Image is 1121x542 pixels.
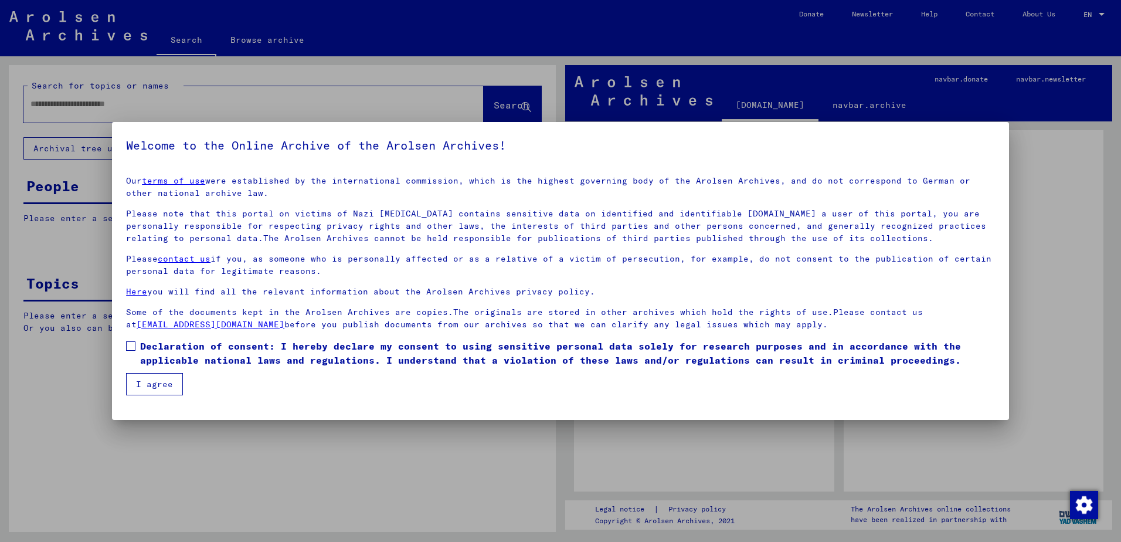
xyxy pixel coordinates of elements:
p: you will find all the relevant information about the Arolsen Archives privacy policy. [126,286,995,298]
p: Some of the documents kept in the Arolsen Archives are copies.The originals are stored in other a... [126,306,995,331]
a: terms of use [142,175,205,186]
img: Change consent [1070,491,1098,519]
a: [EMAIL_ADDRESS][DOMAIN_NAME] [137,319,284,330]
span: Declaration of consent: I hereby declare my consent to using sensitive personal data solely for r... [140,339,995,367]
a: Here [126,286,147,297]
p: Our were established by the international commission, which is the highest governing body of the ... [126,175,995,199]
button: I agree [126,373,183,395]
p: Please if you, as someone who is personally affected or as a relative of a victim of persecution,... [126,253,995,277]
a: contact us [158,253,210,264]
p: Please note that this portal on victims of Nazi [MEDICAL_DATA] contains sensitive data on identif... [126,208,995,245]
h5: Welcome to the Online Archive of the Arolsen Archives! [126,136,995,155]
